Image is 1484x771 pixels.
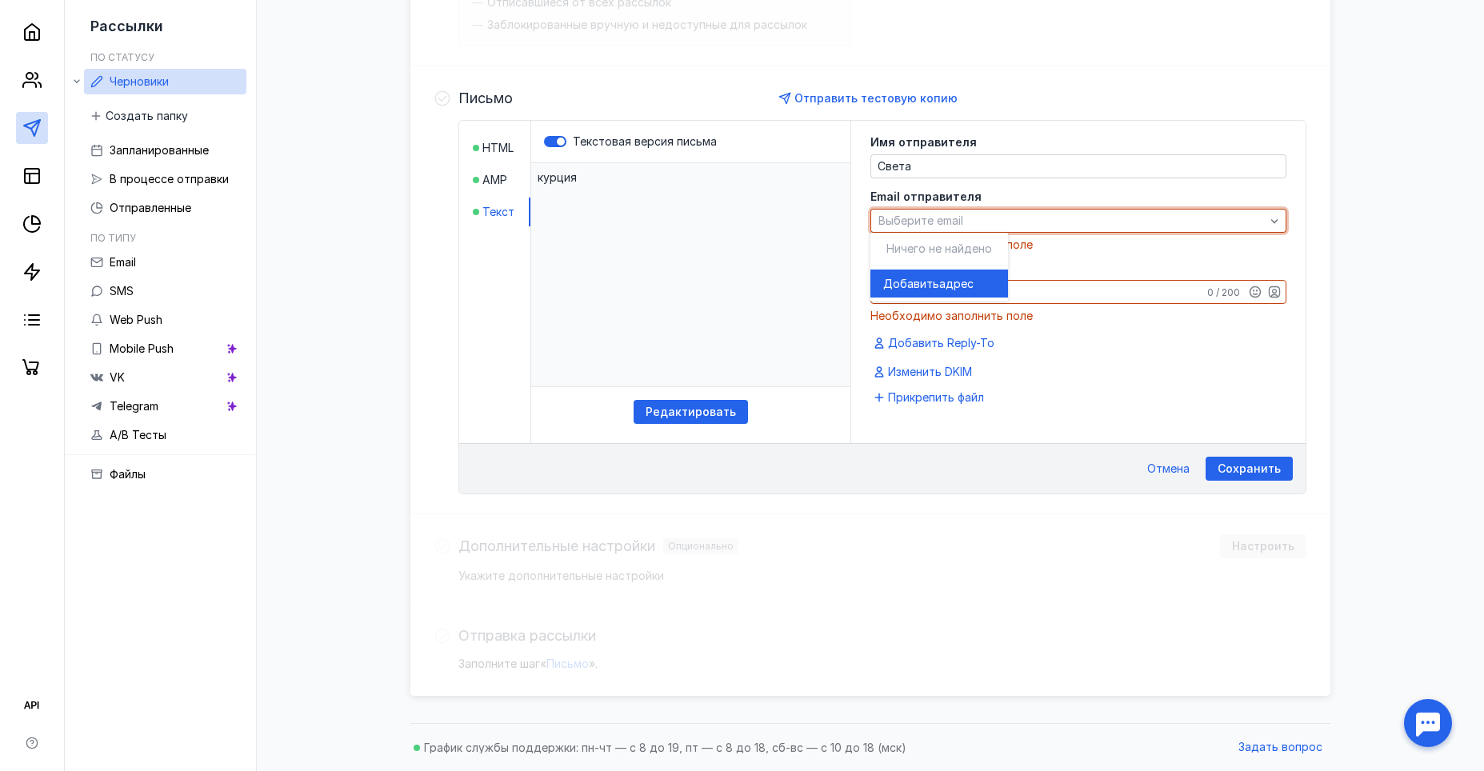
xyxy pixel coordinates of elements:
[573,134,717,148] span: Текстовая версия письма
[939,276,974,292] span: адрес
[110,467,146,481] span: Файлы
[84,422,246,448] a: A/B Тесты
[870,270,1008,298] button: Добавитьадрес
[110,313,162,326] span: Web Push
[110,342,174,355] span: Mobile Push
[870,362,978,382] button: Изменить DKIM
[84,166,246,192] a: В процессе отправки
[90,232,136,244] h5: По типу
[84,365,246,390] a: VK
[1238,741,1322,754] span: Задать вопрос
[1147,462,1190,476] span: Отмена
[870,137,977,148] span: Имя отправителя
[888,389,984,405] span: Прикрепить файл
[794,91,958,105] span: Отправить тестовую копию
[634,400,748,424] button: Редактировать
[482,140,514,156] span: HTML
[110,201,191,214] span: Отправленные
[1218,462,1281,476] span: Сохранить
[110,255,136,269] span: Email
[84,336,246,362] a: Mobile Push
[110,428,166,441] span: A/B Тесты
[1139,457,1198,481] button: Отмена
[888,364,972,380] span: Изменить DKIM
[84,69,246,94] a: Черновики
[646,405,736,419] span: Редактировать
[110,399,158,413] span: Telegram
[870,191,982,202] span: Email отправителя
[1230,736,1330,760] button: Задать вопрос
[883,276,939,292] span: Добавить
[870,308,1286,324] div: Необходимо заполнить поле
[84,250,246,275] a: Email
[888,335,994,351] span: Добавить Reply-To
[110,172,229,186] span: В процессе отправки
[531,163,850,387] p: ​курция
[482,172,507,188] span: AMP
[871,155,1286,178] textarea: Света
[870,237,1286,253] div: Необходимо заполнить поле
[84,393,246,419] a: Telegram
[482,204,514,220] span: Текст
[84,104,196,128] button: Создать папку
[1206,457,1293,481] button: Сохранить
[110,370,125,384] span: VK
[90,51,154,63] h5: По статусу
[870,388,990,407] button: Прикрепить файл
[773,86,966,110] button: Отправить тестовую копию
[84,195,246,221] a: Отправленные
[84,307,246,333] a: Web Push
[424,741,906,754] span: График службы поддержки: пн-чт — с 8 до 19, пт — с 8 до 18, сб-вс — с 10 до 18 (мск)
[110,143,209,157] span: Запланированные
[110,74,169,88] span: Черновики
[886,242,992,255] span: Ничего не найдено
[84,138,246,163] a: Запланированные
[458,90,513,106] h4: Письмо
[84,278,246,304] a: SMS
[90,18,163,34] span: Рассылки
[1207,286,1240,299] div: 0 / 200
[870,209,1286,233] button: Выберите email
[870,334,1001,353] button: Добавить Reply-To
[878,214,963,227] span: Выберите email
[106,110,188,123] span: Создать папку
[84,461,246,487] a: Файлы
[110,284,134,298] span: SMS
